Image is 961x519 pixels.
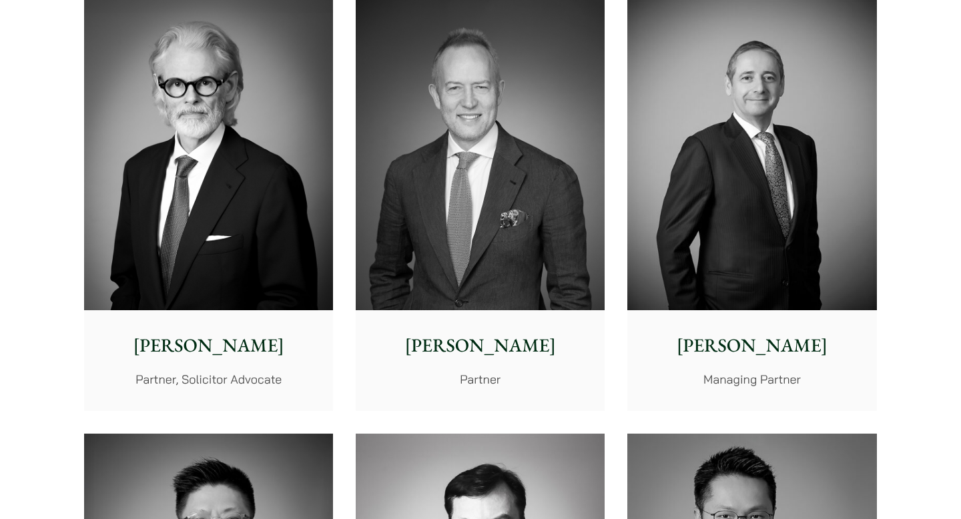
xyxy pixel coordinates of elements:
p: Managing Partner [638,370,866,388]
p: [PERSON_NAME] [95,332,322,360]
p: [PERSON_NAME] [638,332,866,360]
p: Partner [366,370,594,388]
p: Partner, Solicitor Advocate [95,370,322,388]
p: [PERSON_NAME] [366,332,594,360]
